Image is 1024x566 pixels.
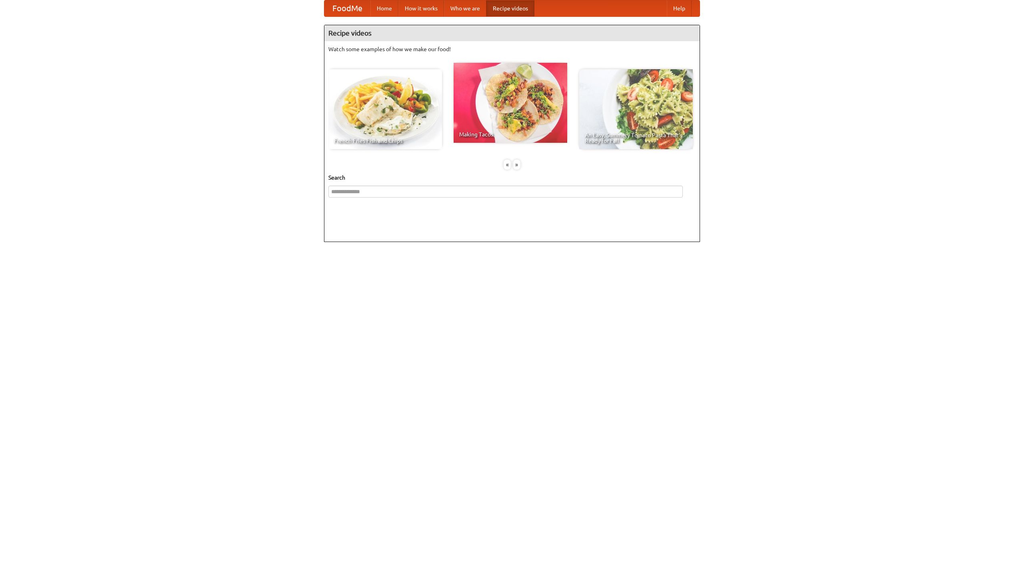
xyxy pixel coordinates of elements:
[454,63,567,143] a: Making Tacos
[328,69,442,149] a: French Fries Fish and Chips
[328,174,696,182] h5: Search
[370,0,398,16] a: Home
[513,160,520,170] div: »
[328,45,696,53] p: Watch some examples of how we make our food!
[334,138,436,144] span: French Fries Fish and Chips
[459,132,562,137] span: Making Tacos
[504,160,511,170] div: «
[579,69,693,149] a: An Easy, Summery Tomato Pasta That's Ready for Fall
[324,0,370,16] a: FoodMe
[585,132,687,144] span: An Easy, Summery Tomato Pasta That's Ready for Fall
[324,25,700,41] h4: Recipe videos
[667,0,692,16] a: Help
[398,0,444,16] a: How it works
[444,0,486,16] a: Who we are
[486,0,534,16] a: Recipe videos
